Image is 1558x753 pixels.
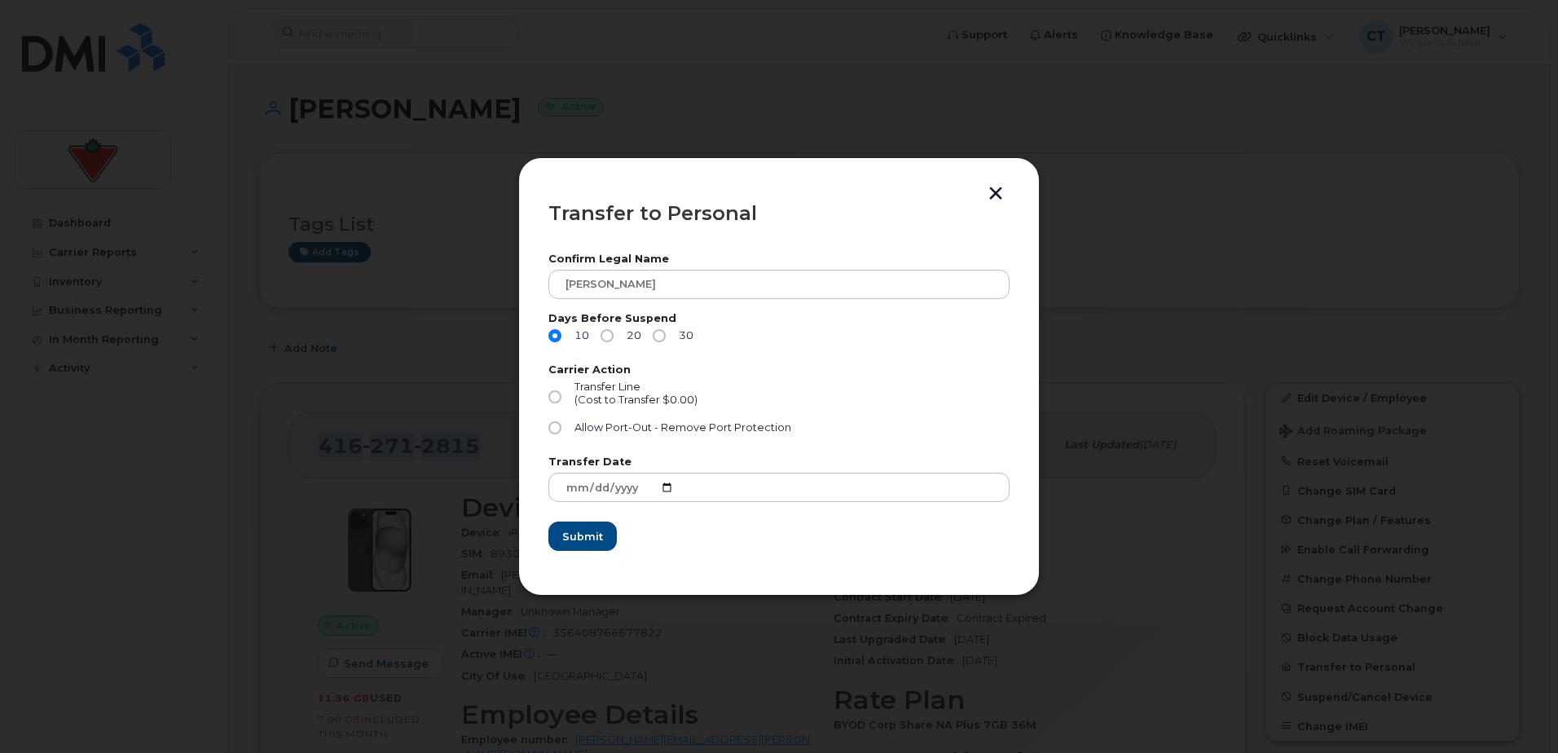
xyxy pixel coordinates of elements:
[568,329,589,342] span: 10
[548,421,561,434] input: Allow Port-Out - Remove Port Protection
[548,365,1010,376] label: Carrier Action
[548,314,1010,324] label: Days Before Suspend
[548,390,561,403] input: Transfer Line(Cost to Transfer $0.00)
[548,522,617,551] button: Submit
[672,329,693,342] span: 30
[601,329,614,342] input: 20
[548,254,1010,265] label: Confirm Legal Name
[548,329,561,342] input: 10
[653,329,666,342] input: 30
[574,421,791,434] span: Allow Port-Out - Remove Port Protection
[574,394,698,407] div: (Cost to Transfer $0.00)
[562,529,603,544] span: Submit
[548,204,1010,223] div: Transfer to Personal
[574,381,640,393] span: Transfer Line
[620,329,641,342] span: 20
[548,457,1010,468] label: Transfer Date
